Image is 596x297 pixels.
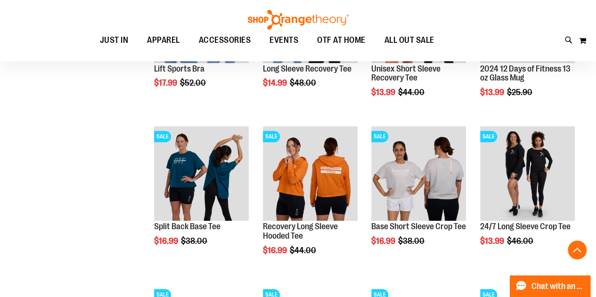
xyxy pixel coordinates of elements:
a: Recovery Long Sleeve Hooded Tee [263,222,338,241]
div: product [367,121,471,270]
a: Unisex Short Sleeve Recovery Tee [371,64,441,83]
span: $38.00 [181,236,209,246]
span: SALE [480,131,497,142]
img: Shop Orangetheory [246,10,350,30]
span: ACCESSORIES [199,30,251,51]
div: product [149,121,253,270]
a: 24/7 Long Sleeve Crop Tee [480,222,571,231]
img: Split Back Base Tee [154,126,249,221]
div: product [258,121,362,279]
span: $44.00 [290,246,318,255]
span: $44.00 [398,88,426,97]
a: 24/7 Long Sleeve Crop TeeSALE [480,126,575,222]
span: $13.99 [480,236,506,246]
span: JUST IN [100,30,129,51]
a: Main Image of Base Short Sleeve Crop TeeSALE [371,126,466,222]
a: Base Short Sleeve Crop Tee [371,222,466,231]
span: ALL OUT SALE [384,30,434,51]
img: Main Image of Recovery Long Sleeve Hooded Tee [263,126,358,221]
a: Split Back Base Tee [154,222,220,231]
span: $16.99 [154,236,180,246]
button: Back To Top [568,241,587,259]
span: $13.99 [480,88,506,97]
a: Main Image of Recovery Long Sleeve Hooded TeeSALE [263,126,358,222]
span: $52.00 [180,78,207,88]
div: product [475,121,580,270]
span: $17.99 [154,78,179,88]
span: $14.99 [263,78,288,88]
img: 24/7 Long Sleeve Crop Tee [480,126,575,221]
span: APPAREL [147,30,180,51]
span: SALE [263,131,280,142]
span: $16.99 [371,236,397,246]
a: Long Sleeve Recovery Tee [263,64,351,73]
button: Chat with an Expert [510,275,591,297]
span: $38.00 [398,236,426,246]
span: $25.90 [507,88,534,97]
span: EVENTS [269,30,298,51]
img: Main Image of Base Short Sleeve Crop Tee [371,126,466,221]
span: $46.00 [507,236,535,246]
a: Lift Sports Bra [154,64,204,73]
a: 2024 12 Days of Fitness 13 oz Glass Mug [480,64,571,83]
a: Split Back Base TeeSALE [154,126,249,222]
span: $13.99 [371,88,397,97]
span: $48.00 [290,78,318,88]
span: SALE [371,131,388,142]
span: Chat with an Expert [531,282,585,291]
span: $16.99 [263,246,288,255]
span: SALE [154,131,171,142]
span: OTF AT HOME [317,30,366,51]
